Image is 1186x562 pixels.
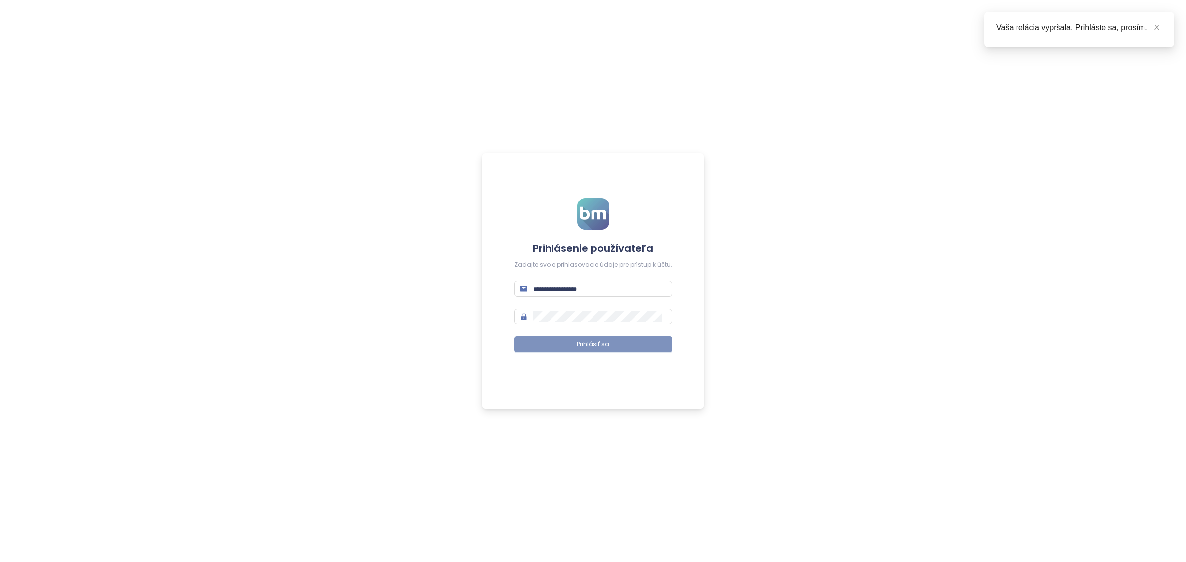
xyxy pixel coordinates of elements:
[514,336,672,352] button: Prihlásiť sa
[514,241,672,255] h4: Prihlásenie používateľa
[577,198,609,230] img: logo
[1153,24,1160,31] span: close
[577,340,609,349] span: Prihlásiť sa
[520,313,527,320] span: lock
[996,22,1162,34] div: Vaša relácia vypršala. Prihláste sa, prosím.
[514,260,672,270] div: Zadajte svoje prihlasovacie údaje pre prístup k účtu.
[520,285,527,292] span: mail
